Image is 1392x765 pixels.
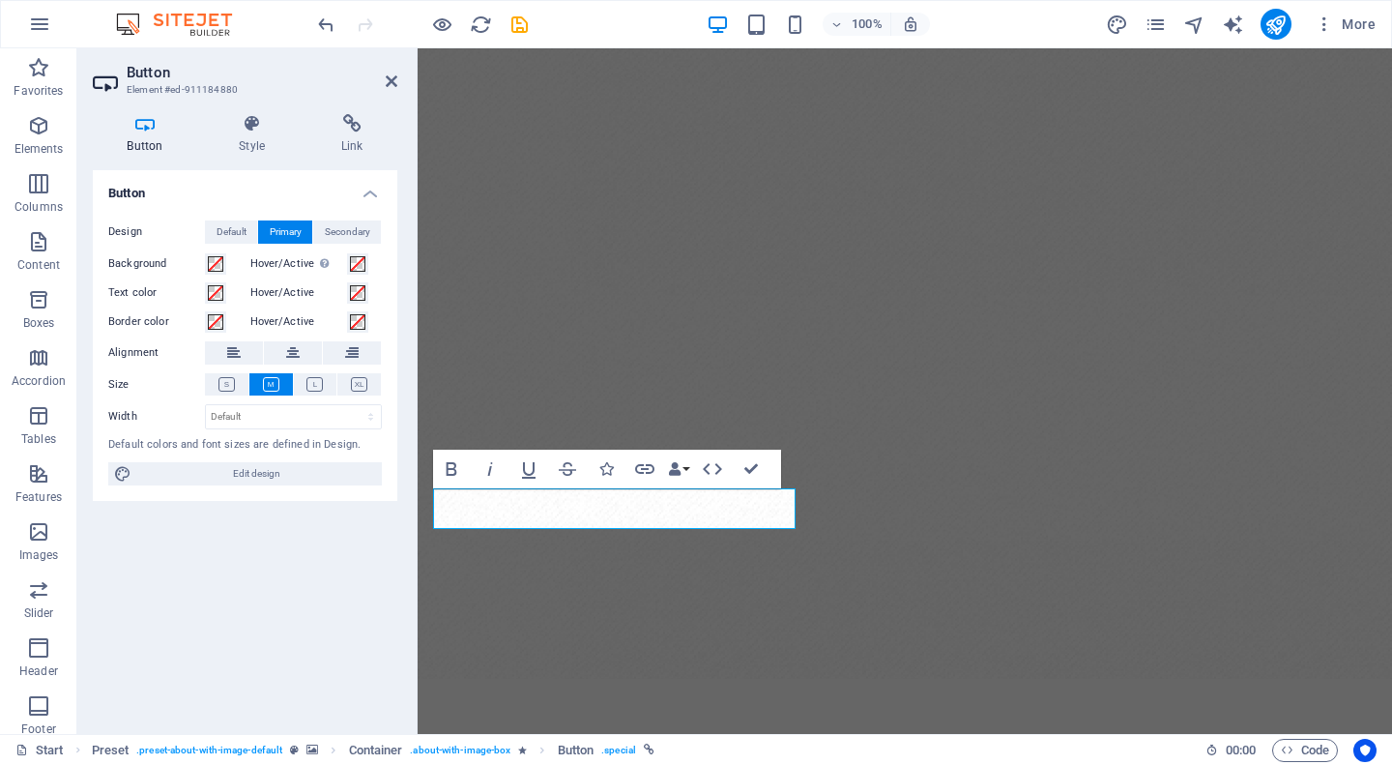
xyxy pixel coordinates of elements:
label: Hover/Active [250,252,347,276]
p: Footer [21,721,56,737]
h3: Element #ed-911184880 [127,81,359,99]
i: Save (Ctrl+S) [508,14,531,36]
button: Usercentrics [1353,739,1377,762]
button: 100% [823,13,891,36]
span: . special [601,739,636,762]
button: Italic (Ctrl+I) [472,450,508,488]
h4: Style [205,114,307,155]
label: Border color [108,310,205,334]
h4: Link [306,114,397,155]
span: Secondary [325,221,370,244]
p: Tables [21,431,56,447]
div: Default colors and font sizes are defined in Design. [108,437,382,454]
button: Primary [258,221,312,244]
span: 00 00 [1226,739,1256,762]
a: Click to cancel selection. Double-click to open Pages [15,739,64,762]
img: Editor Logo [111,13,256,36]
i: This element contains a background [306,745,318,755]
p: Slider [24,605,54,621]
i: Publish [1264,14,1287,36]
i: On resize automatically adjust zoom level to fit chosen device. [902,15,919,33]
button: reload [469,13,492,36]
button: Confirm (Ctrl+⏎) [733,450,769,488]
p: Content [17,257,60,273]
button: Bold (Ctrl+B) [433,450,470,488]
button: Underline (Ctrl+U) [510,450,547,488]
button: navigator [1183,13,1206,36]
i: Design (Ctrl+Alt+Y) [1106,14,1128,36]
label: Hover/Active [250,310,347,334]
label: Width [108,411,205,422]
i: Navigator [1183,14,1205,36]
i: Undo: Change text (Ctrl+Z) [315,14,337,36]
button: Link [626,450,663,488]
button: design [1106,13,1129,36]
p: Favorites [14,83,63,99]
p: Header [19,663,58,679]
nav: breadcrumb [92,739,654,762]
i: Element contains an animation [518,745,527,755]
button: text_generator [1222,13,1245,36]
i: This element is linked [644,745,654,755]
label: Hover/Active [250,281,347,305]
button: Icons [588,450,624,488]
button: HTML [694,450,731,488]
p: Accordion [12,373,66,389]
span: Code [1281,739,1329,762]
p: Features [15,489,62,505]
p: Columns [14,199,63,215]
span: . preset-about-with-image-default [136,739,282,762]
h6: 100% [852,13,883,36]
p: Elements [14,141,64,157]
button: Strikethrough [549,450,586,488]
button: save [507,13,531,36]
button: Secondary [313,221,381,244]
span: Click to select. Double-click to edit [92,739,130,762]
span: Default [217,221,246,244]
button: Code [1272,739,1338,762]
h2: Button [127,64,397,81]
button: More [1307,9,1383,40]
label: Size [108,373,205,397]
h4: Button [93,114,205,155]
p: Boxes [23,315,55,331]
h4: Button [93,170,397,205]
button: Edit design [108,462,382,485]
h6: Session time [1205,739,1257,762]
button: pages [1145,13,1168,36]
span: : [1239,743,1242,757]
span: . about-with-image-box [410,739,510,762]
label: Design [108,221,205,244]
span: Click to select. Double-click to edit [558,739,594,762]
label: Background [108,252,205,276]
i: Pages (Ctrl+Alt+S) [1145,14,1167,36]
button: undo [314,13,337,36]
span: Edit design [137,462,376,485]
button: Default [205,221,257,244]
label: Alignment [108,341,205,365]
button: publish [1261,9,1291,40]
button: Data Bindings [665,450,692,488]
span: Primary [270,221,302,244]
label: Text color [108,281,205,305]
p: Images [19,547,59,563]
span: More [1315,15,1376,34]
i: This element is a customizable preset [290,745,299,755]
span: Click to select. Double-click to edit [349,739,403,762]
